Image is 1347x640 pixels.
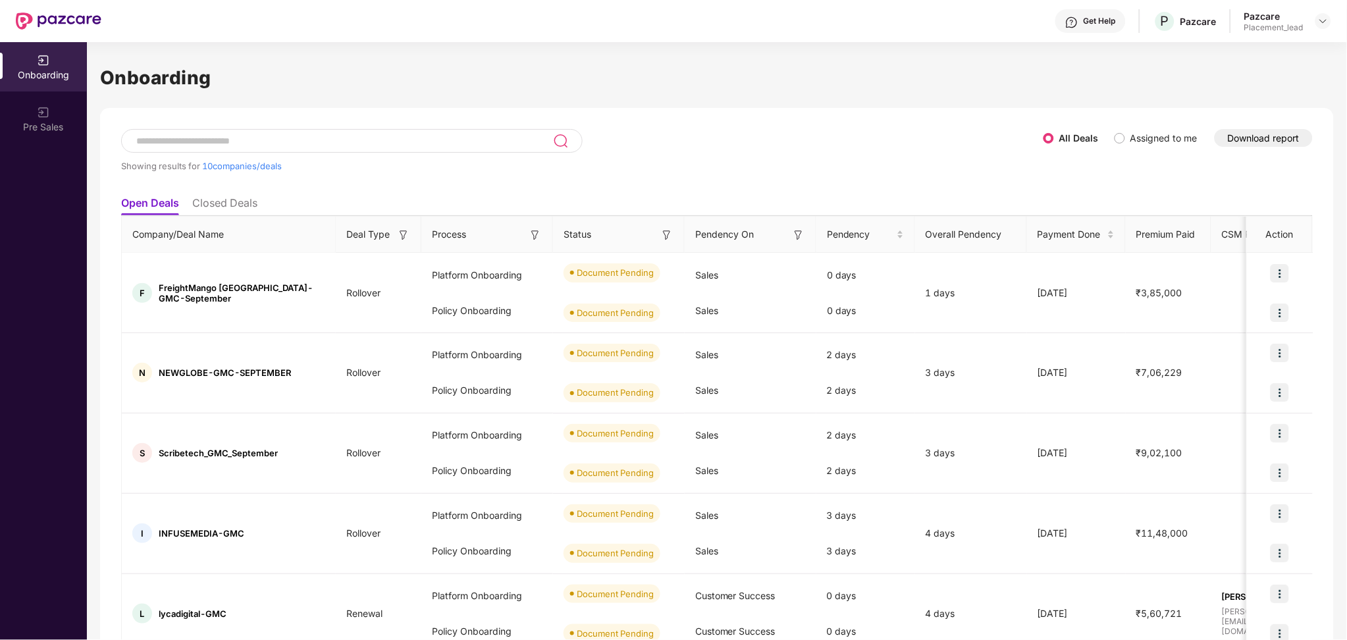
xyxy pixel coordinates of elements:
[421,337,553,373] div: Platform Onboarding
[1059,132,1099,144] label: All Deals
[121,196,179,215] li: Open Deals
[577,587,654,600] div: Document Pending
[816,337,915,373] div: 2 days
[695,626,776,637] span: Customer Success
[1222,606,1333,636] span: [PERSON_NAME][EMAIL_ADDRESS][DOMAIN_NAME]
[1027,446,1126,460] div: [DATE]
[816,533,915,569] div: 3 days
[695,269,718,280] span: Sales
[1318,16,1329,26] img: svg+xml;base64,PHN2ZyBpZD0iRHJvcGRvd24tMzJ4MzIiIHhtbG5zPSJodHRwOi8vd3d3LnczLm9yZy8yMDAwL3N2ZyIgd2...
[132,363,152,383] div: N
[1065,16,1078,29] img: svg+xml;base64,PHN2ZyBpZD0iSGVscC0zMngzMiIgeG1sbnM9Imh0dHA6Ly93d3cudzMub3JnLzIwMDAvc3ZnIiB3aWR0aD...
[816,293,915,329] div: 0 days
[695,510,718,521] span: Sales
[1027,526,1126,541] div: [DATE]
[915,365,1027,380] div: 3 days
[202,161,282,171] span: 10 companies/deals
[421,533,553,569] div: Policy Onboarding
[915,286,1027,300] div: 1 days
[1271,424,1289,442] img: icon
[816,257,915,293] div: 0 days
[1126,447,1193,458] span: ₹9,02,100
[577,306,654,319] div: Document Pending
[1215,129,1313,147] button: Download report
[695,305,718,316] span: Sales
[16,13,101,30] img: New Pazcare Logo
[336,608,393,619] span: Renewal
[1271,464,1289,482] img: icon
[695,227,754,242] span: Pendency On
[827,227,894,242] span: Pendency
[122,217,336,253] th: Company/Deal Name
[816,498,915,533] div: 3 days
[915,606,1027,621] div: 4 days
[816,373,915,408] div: 2 days
[695,349,718,360] span: Sales
[577,507,654,520] div: Document Pending
[1247,217,1313,253] th: Action
[816,217,915,253] th: Pendency
[1126,217,1211,253] th: Premium Paid
[577,547,654,560] div: Document Pending
[1126,367,1193,378] span: ₹7,06,229
[1126,608,1193,619] span: ₹5,60,721
[132,443,152,463] div: S
[336,287,391,298] span: Rollover
[421,453,553,489] div: Policy Onboarding
[816,578,915,614] div: 0 days
[432,227,466,242] span: Process
[577,346,654,360] div: Document Pending
[577,427,654,440] div: Document Pending
[336,367,391,378] span: Rollover
[1244,22,1304,33] div: Placement_lead
[1271,383,1289,402] img: icon
[695,545,718,556] span: Sales
[660,228,673,242] img: svg+xml;base64,PHN2ZyB3aWR0aD0iMTYiIGhlaWdodD0iMTYiIHZpZXdCb3g9IjAgMCAxNiAxNiIgZmlsbD0ibm9uZSIgeG...
[915,217,1027,253] th: Overall Pendency
[553,133,568,149] img: svg+xml;base64,PHN2ZyB3aWR0aD0iMjQiIGhlaWdodD0iMjUiIHZpZXdCb3g9IjAgMCAyNCAyNSIgZmlsbD0ibm9uZSIgeG...
[37,54,50,67] img: svg+xml;base64,PHN2ZyB3aWR0aD0iMjAiIGhlaWdodD0iMjAiIHZpZXdCb3g9IjAgMCAyMCAyMCIgZmlsbD0ibm9uZSIgeG...
[695,429,718,440] span: Sales
[159,367,291,378] span: NEWGLOBE-GMC-SEPTEMBER
[1180,15,1217,28] div: Pazcare
[1027,217,1126,253] th: Payment Done
[695,385,718,396] span: Sales
[1244,10,1304,22] div: Pazcare
[915,526,1027,541] div: 4 days
[695,590,776,601] span: Customer Success
[132,604,152,624] div: L
[1027,286,1126,300] div: [DATE]
[132,523,152,543] div: I
[1222,591,1333,602] span: [PERSON_NAME]
[577,386,654,399] div: Document Pending
[159,448,278,458] span: Scribetech_GMC_September
[192,196,257,215] li: Closed Deals
[1271,585,1289,603] img: icon
[1271,544,1289,562] img: icon
[1271,344,1289,362] img: icon
[121,161,1043,171] div: Showing results for
[1027,606,1126,621] div: [DATE]
[1271,264,1289,282] img: icon
[1271,304,1289,322] img: icon
[1222,227,1262,242] span: CSM Poc
[564,227,591,242] span: Status
[132,283,152,303] div: F
[577,466,654,479] div: Document Pending
[1038,227,1105,242] span: Payment Done
[159,608,226,619] span: lycadigital-GMC
[1161,13,1169,29] span: P
[695,465,718,476] span: Sales
[1027,365,1126,380] div: [DATE]
[346,227,390,242] span: Deal Type
[421,293,553,329] div: Policy Onboarding
[159,282,325,304] span: FreightMango [GEOGRAPHIC_DATA]-GMC-September
[37,106,50,119] img: svg+xml;base64,PHN2ZyB3aWR0aD0iMjAiIGhlaWdodD0iMjAiIHZpZXdCb3g9IjAgMCAyMCAyMCIgZmlsbD0ibm9uZSIgeG...
[1084,16,1116,26] div: Get Help
[336,527,391,539] span: Rollover
[816,453,915,489] div: 2 days
[1271,504,1289,523] img: icon
[577,627,654,640] div: Document Pending
[421,417,553,453] div: Platform Onboarding
[529,228,542,242] img: svg+xml;base64,PHN2ZyB3aWR0aD0iMTYiIGhlaWdodD0iMTYiIHZpZXdCb3g9IjAgMCAxNiAxNiIgZmlsbD0ibm9uZSIgeG...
